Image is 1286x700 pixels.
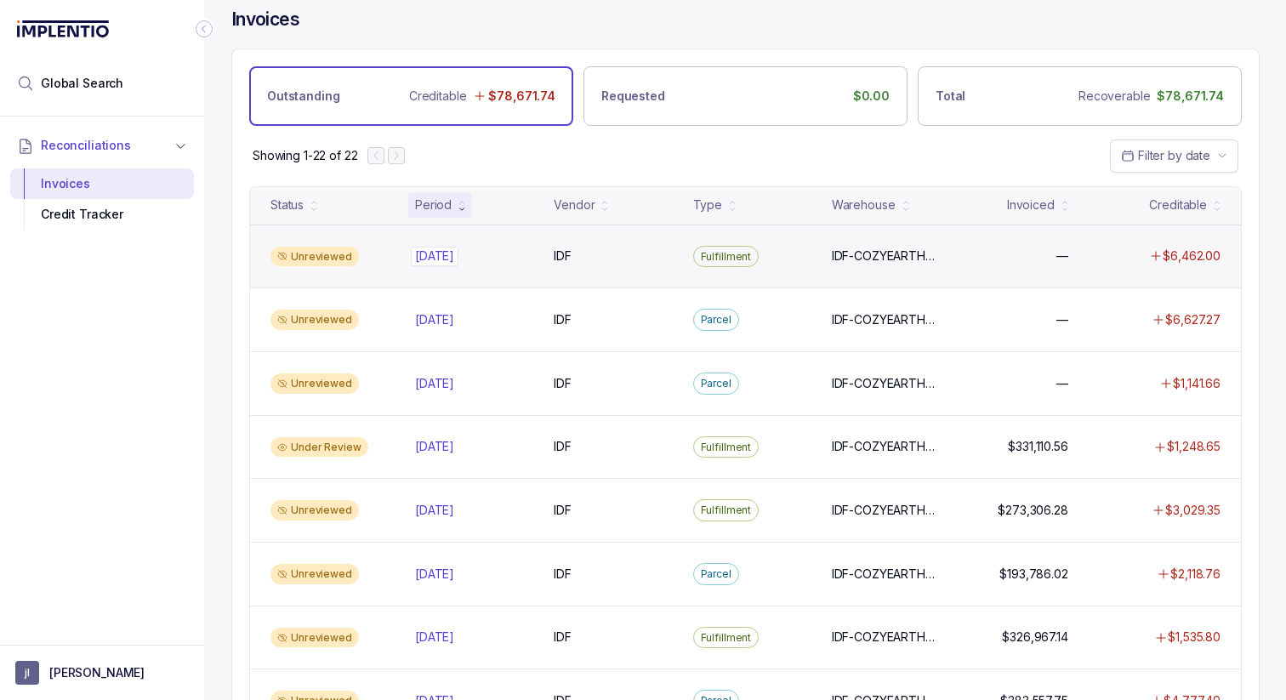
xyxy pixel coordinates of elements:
[409,88,467,105] p: Creditable
[415,375,454,392] p: [DATE]
[267,88,339,105] p: Outstanding
[415,566,454,583] p: [DATE]
[41,75,123,92] span: Global Search
[15,661,189,685] button: User initials[PERSON_NAME]
[1078,88,1150,105] p: Recoverable
[1056,375,1068,392] p: —
[554,629,572,646] p: IDF
[415,438,454,455] p: [DATE]
[1168,629,1221,646] p: $1,535.80
[1110,139,1238,172] button: Date Range Picker
[832,248,940,265] p: IDF-COZYEARTH-LEX, IDF-COZYEARTH-OH, IDF-COZYEARTH-UT1
[1149,196,1207,213] div: Creditable
[936,88,965,105] p: Total
[1170,566,1221,583] p: $2,118.76
[10,165,194,234] div: Reconciliations
[253,147,357,164] p: Showing 1-22 of 22
[554,502,572,519] p: IDF
[554,566,572,583] p: IDF
[554,438,572,455] p: IDF
[411,247,458,265] p: [DATE]
[554,248,572,265] p: IDF
[1138,148,1210,162] span: Filter by date
[701,311,731,328] p: Parcel
[15,661,39,685] span: User initials
[1167,438,1221,455] p: $1,248.65
[1163,248,1221,265] p: $6,462.00
[1002,629,1067,646] p: $326,967.14
[270,500,359,521] div: Unreviewed
[49,664,145,681] p: [PERSON_NAME]
[701,566,731,583] p: Parcel
[1056,248,1068,265] p: —
[701,248,752,265] p: Fulfillment
[488,88,555,105] p: $78,671.74
[10,127,194,164] button: Reconciliations
[1157,88,1224,105] p: $78,671.74
[1056,311,1068,328] p: —
[270,628,359,648] div: Unreviewed
[24,168,180,199] div: Invoices
[415,196,452,213] div: Period
[270,310,359,330] div: Unreviewed
[832,566,940,583] p: IDF-COZYEARTH-KY, IDF-COZYEARTH-LEX, IDF-COZYEARTH-UT1
[1121,147,1210,164] search: Date Range Picker
[415,311,454,328] p: [DATE]
[701,375,731,392] p: Parcel
[415,629,454,646] p: [DATE]
[1008,438,1067,455] p: $331,110.56
[270,196,304,213] div: Status
[853,88,890,105] p: $0.00
[1173,375,1221,392] p: $1,141.66
[832,629,940,646] p: IDF-COZYEARTH-LEX, IDF-COZYEARTH-UT1
[998,502,1067,519] p: $273,306.28
[693,196,722,213] div: Type
[41,137,131,154] span: Reconciliations
[270,247,359,267] div: Unreviewed
[270,437,368,458] div: Under Review
[701,502,752,519] p: Fulfillment
[832,311,940,328] p: IDF-COZYEARTH-KY, IDF-COZYEARTH-LEX, IDF-COZYEARTH-OH, IDF-COZYEARTH-UT1
[415,502,454,519] p: [DATE]
[999,566,1067,583] p: $193,786.02
[231,8,299,31] h4: Invoices
[270,564,359,584] div: Unreviewed
[1007,196,1055,213] div: Invoiced
[701,629,752,646] p: Fulfillment
[1165,502,1221,519] p: $3,029.35
[1165,311,1221,328] p: $6,627.27
[270,373,359,394] div: Unreviewed
[832,375,940,392] p: IDF-COZYEARTH-KY, IDF-COZYEARTH-LEX, IDF-COZYEARTH-UT1
[554,311,572,328] p: IDF
[832,438,940,455] p: IDF-COZYEARTH-LEX, IDF-COZYEARTH-UT1
[253,147,357,164] div: Remaining page entries
[832,196,896,213] div: Warehouse
[24,199,180,230] div: Credit Tracker
[554,375,572,392] p: IDF
[601,88,665,105] p: Requested
[832,502,940,519] p: IDF-COZYEARTH-LEX, IDF-COZYEARTH-UT1
[194,19,214,39] div: Collapse Icon
[554,196,595,213] div: Vendor
[701,439,752,456] p: Fulfillment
